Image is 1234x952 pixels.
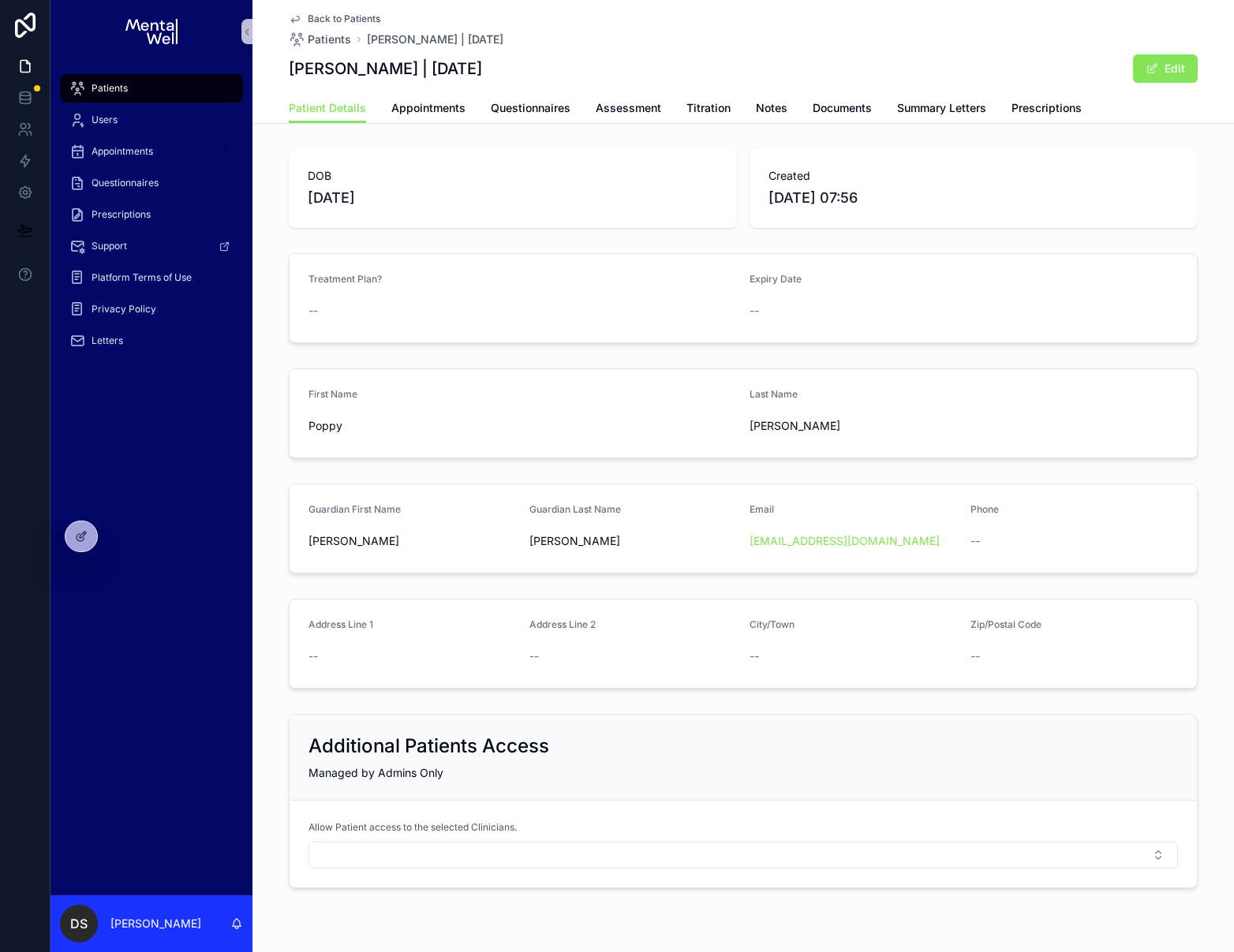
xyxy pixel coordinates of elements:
[391,94,466,125] a: Appointments
[970,618,1041,630] span: Zip/Postal Code
[529,648,539,664] span: --
[756,94,787,125] a: Notes
[70,914,88,933] span: DS
[92,177,159,189] span: Questionnaires
[60,200,243,229] a: Prescriptions
[491,94,570,125] a: Questionnaires
[50,63,252,375] div: scrollable content
[308,648,318,664] span: --
[308,168,718,184] span: DOB
[308,503,401,515] span: Guardian First Name
[60,74,243,103] a: Patients
[768,187,1179,209] span: [DATE] 07:56
[60,137,243,166] a: Appointments
[1133,54,1198,83] button: Edit
[756,100,787,116] span: Notes
[897,100,986,116] span: Summary Letters
[92,240,127,252] span: Support
[60,263,243,292] a: Platform Terms of Use
[813,100,872,116] span: Documents
[367,32,503,47] a: [PERSON_NAME] | [DATE]
[125,19,177,44] img: App logo
[391,100,466,116] span: Appointments
[60,106,243,134] a: Users
[308,842,1178,868] button: Select Button
[92,271,192,284] span: Platform Terms of Use
[308,533,517,549] span: [PERSON_NAME]
[596,100,661,116] span: Assessment
[308,273,382,285] span: Treatment Plan?
[60,327,243,355] a: Letters
[1012,100,1082,116] span: Prescriptions
[92,82,128,95] span: Patients
[92,114,118,126] span: Users
[750,303,759,319] span: --
[92,334,123,347] span: Letters
[308,303,318,319] span: --
[289,100,366,116] span: Patient Details
[750,648,759,664] span: --
[308,32,351,47] span: Patients
[686,100,731,116] span: Titration
[750,618,795,630] span: City/Town
[308,13,380,25] span: Back to Patients
[529,503,621,515] span: Guardian Last Name
[308,766,443,779] span: Managed by Admins Only
[529,533,738,549] span: [PERSON_NAME]
[308,734,549,759] h2: Additional Patients Access
[1012,94,1082,125] a: Prescriptions
[308,418,737,434] span: Poppy
[529,618,596,630] span: Address Line 2
[308,388,357,400] span: First Name
[92,145,153,158] span: Appointments
[92,208,151,221] span: Prescriptions
[750,388,798,400] span: Last Name
[92,303,156,315] span: Privacy Policy
[491,100,570,116] span: Questionnaires
[60,169,243,197] a: Questionnaires
[897,94,986,125] a: Summary Letters
[750,418,958,434] span: [PERSON_NAME]
[308,187,718,209] span: [DATE]
[970,648,980,664] span: --
[970,503,999,515] span: Phone
[768,168,1179,184] span: Created
[308,821,517,834] span: Allow Patient access to the selected Clinicians.
[289,94,366,124] a: Patient Details
[750,273,802,285] span: Expiry Date
[60,232,243,260] a: Support
[813,94,872,125] a: Documents
[110,916,201,931] p: [PERSON_NAME]
[750,533,940,549] a: [EMAIL_ADDRESS][DOMAIN_NAME]
[308,618,373,630] span: Address Line 1
[970,533,980,549] span: --
[596,94,661,125] a: Assessment
[289,13,380,25] a: Back to Patients
[289,32,351,47] a: Patients
[750,503,774,515] span: Email
[60,295,243,323] a: Privacy Policy
[289,58,482,80] h1: [PERSON_NAME] | [DATE]
[686,94,731,125] a: Titration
